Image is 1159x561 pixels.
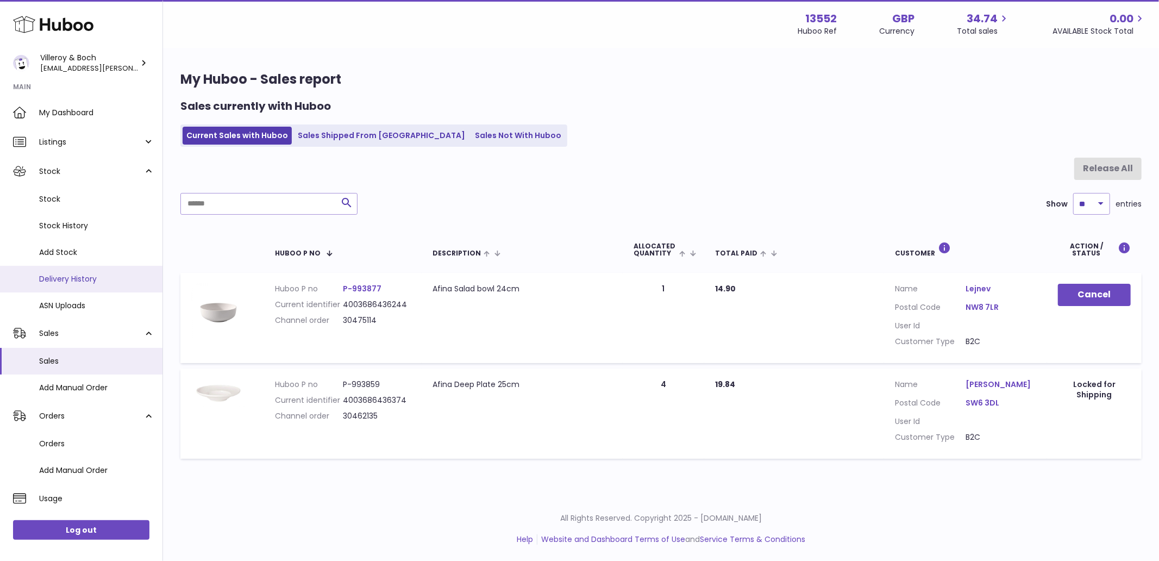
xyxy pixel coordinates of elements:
td: 1 [623,273,704,363]
a: Help [517,534,533,545]
a: [PERSON_NAME] [966,379,1036,390]
dd: B2C [966,336,1036,347]
span: 14.90 [715,283,736,294]
span: Orders [39,439,154,449]
span: Total paid [715,250,757,257]
a: Log out [13,520,149,540]
a: Website and Dashboard Terms of Use [541,534,685,545]
dt: Current identifier [275,300,343,310]
span: Sales [39,328,143,339]
span: Description [433,250,481,257]
dt: User Id [895,416,966,427]
span: Add Stock [39,247,154,258]
dt: Name [895,284,966,297]
p: All Rights Reserved. Copyright 2025 - [DOMAIN_NAME] [172,513,1150,523]
dt: Current identifier [275,395,343,406]
div: Action / Status [1058,242,1131,257]
a: P-993877 [343,283,381,294]
span: Usage [39,494,154,504]
span: Add Manual Order [39,383,154,393]
dt: Customer Type [895,336,966,347]
span: Stock History [39,221,154,231]
span: Sales [39,356,154,366]
a: Sales Not With Huboo [471,127,565,145]
label: Show [1046,199,1068,209]
span: Total sales [957,26,1010,36]
dt: Huboo P no [275,379,343,390]
a: SW6 3DL [966,398,1036,408]
dd: B2C [966,432,1036,442]
dd: P-993859 [343,379,411,390]
div: Currency [879,26,914,36]
dt: Channel order [275,411,343,421]
a: Lejnev [966,284,1036,294]
dt: Channel order [275,315,343,326]
span: Huboo P no [275,250,321,257]
div: Customer [895,242,1036,257]
dd: 30462135 [343,411,411,421]
span: Stock [39,194,154,204]
dt: Name [895,379,966,392]
span: Listings [39,137,143,147]
dt: Huboo P no [275,284,343,294]
span: AVAILABLE Stock Total [1053,26,1146,36]
li: and [537,534,805,545]
span: Delivery History [39,274,154,284]
span: [EMAIL_ADDRESS][PERSON_NAME][DOMAIN_NAME] [40,63,220,73]
span: Add Manual Order [39,465,154,476]
span: 19.84 [715,379,735,390]
div: Villeroy & Boch [40,53,138,73]
strong: 13552 [805,11,837,26]
dt: Postal Code [895,398,966,411]
h2: Sales currently with Huboo [180,99,331,114]
span: Orders [39,411,143,421]
img: 135521730732447.jpg [191,284,246,338]
dt: User Id [895,321,966,331]
a: 34.74 Total sales [957,11,1010,36]
div: Locked for Shipping [1058,379,1131,400]
a: Sales Shipped From [GEOGRAPHIC_DATA] [294,127,469,145]
div: Afina Deep Plate 25cm [433,379,612,390]
td: 4 [623,369,704,459]
dd: 30475114 [343,315,411,326]
span: 34.74 [967,11,998,26]
h1: My Huboo - Sales report [180,71,1142,88]
dt: Customer Type [895,432,966,442]
img: 135521730733390.png [191,379,246,407]
img: liu.rosanne@villeroy-boch.com [13,55,29,71]
dt: Postal Code [895,302,966,315]
span: Stock [39,166,143,177]
div: Afina Salad bowl 24cm [433,284,612,294]
a: Current Sales with Huboo [183,127,292,145]
dd: 4003686436374 [343,395,411,406]
span: ASN Uploads [39,301,154,311]
a: NW8 7LR [966,302,1036,313]
a: Service Terms & Conditions [700,534,805,545]
span: 0.00 [1110,11,1133,26]
div: Huboo Ref [798,26,837,36]
span: entries [1116,199,1142,209]
strong: GBP [892,11,914,26]
button: Cancel [1058,284,1131,306]
a: 0.00 AVAILABLE Stock Total [1053,11,1146,36]
dd: 4003686436244 [343,300,411,310]
span: ALLOCATED Quantity [634,242,676,257]
span: My Dashboard [39,108,154,118]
